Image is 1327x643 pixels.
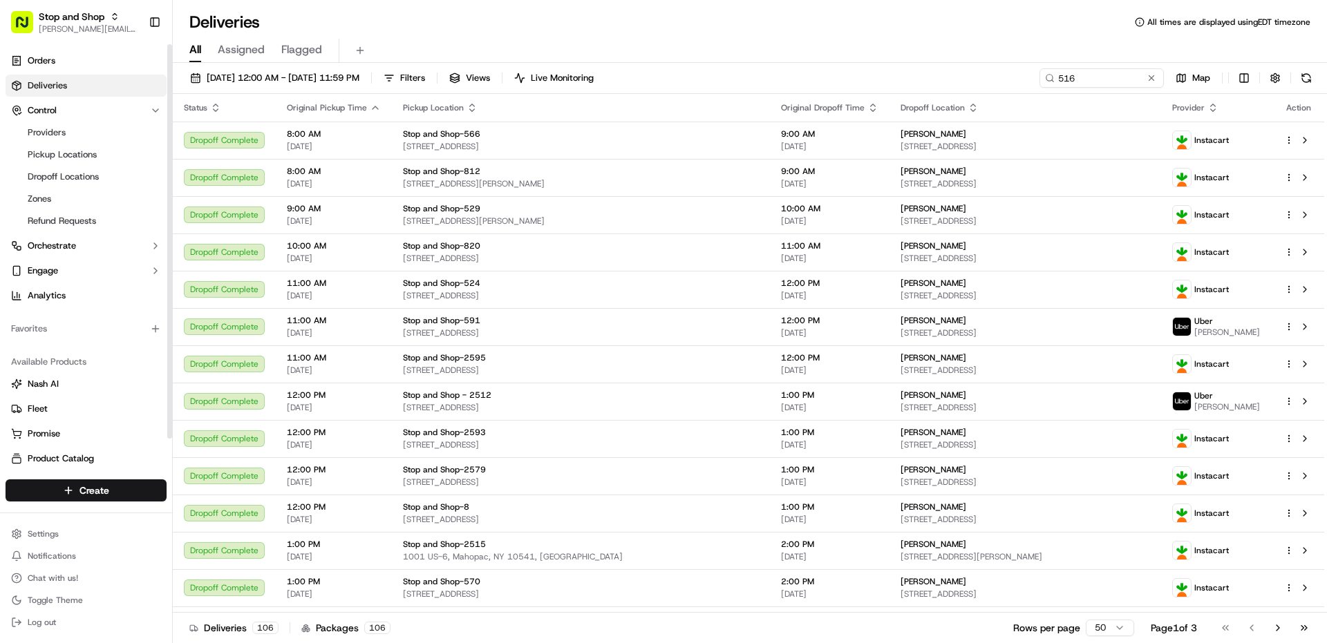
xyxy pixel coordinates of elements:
[287,102,367,113] span: Original Pickup Time
[1194,401,1260,412] span: [PERSON_NAME]
[207,72,359,84] span: [DATE] 12:00 AM - [DATE] 11:59 PM
[781,203,878,214] span: 10:00 AM
[1194,172,1229,183] span: Instacart
[901,253,1150,264] span: [STREET_ADDRESS]
[901,178,1150,189] span: [STREET_ADDRESS]
[403,402,759,413] span: [STREET_ADDRESS]
[6,75,167,97] a: Deliveries
[901,464,966,475] span: [PERSON_NAME]
[287,215,381,227] span: [DATE]
[1173,280,1191,298] img: profile_instacart_ahold_partner.png
[28,240,76,252] span: Orchestrate
[1173,318,1191,336] img: profile_uber_ahold_partner.png
[403,141,759,152] span: [STREET_ADDRESS]
[28,528,59,539] span: Settings
[287,390,381,401] span: 12:00 PM
[508,68,600,88] button: Live Monitoring
[22,123,150,142] a: Providers
[11,452,161,465] a: Product Catalog
[1194,508,1229,519] span: Instacart
[1194,209,1229,220] span: Instacart
[781,178,878,189] span: [DATE]
[901,390,966,401] span: [PERSON_NAME]
[1194,135,1229,146] span: Instacart
[28,148,97,161] span: Pickup Locations
[287,290,381,301] span: [DATE]
[281,41,322,58] span: Flagged
[6,373,167,395] button: Nash AI
[28,403,48,415] span: Fleet
[6,613,167,632] button: Log out
[901,352,966,363] span: [PERSON_NAME]
[901,128,966,140] span: [PERSON_NAME]
[22,211,150,231] a: Refund Requests
[377,68,431,88] button: Filters
[403,128,480,140] span: Stop and Shop-566
[901,203,966,214] span: [PERSON_NAME]
[287,203,381,214] span: 9:00 AM
[1173,169,1191,186] img: profile_instacart_ahold_partner.png
[901,102,965,113] span: Dropoff Location
[287,439,381,450] span: [DATE]
[403,215,759,227] span: [STREET_ADDRESS][PERSON_NAME]
[781,390,878,401] span: 1:00 PM
[6,591,167,610] button: Toggle Theme
[287,514,381,525] span: [DATE]
[781,128,878,140] span: 9:00 AM
[1147,17,1310,28] span: All times are displayed using EDT timezone
[781,327,878,338] span: [DATE]
[781,102,865,113] span: Original Dropoff Time
[1173,579,1191,597] img: profile_instacart_ahold_partner.png
[287,240,381,251] span: 10:00 AM
[1194,545,1229,556] span: Instacart
[403,178,759,189] span: [STREET_ADDRESS][PERSON_NAME]
[11,403,161,415] a: Fleet
[781,464,878,475] span: 1:00 PM
[39,10,104,23] button: Stop and Shop
[901,427,966,438] span: [PERSON_NAME]
[901,141,1150,152] span: [STREET_ADDRESS]
[287,352,381,363] span: 11:00 AM
[28,595,83,606] span: Toggle Theme
[28,79,67,92] span: Deliveries
[901,439,1150,450] span: [STREET_ADDRESS]
[781,141,878,152] span: [DATE]
[1194,327,1260,338] span: [PERSON_NAME]
[6,285,167,307] a: Analytics
[189,11,260,33] h1: Deliveries
[39,23,138,35] span: [PERSON_NAME][EMAIL_ADDRESS][PERSON_NAME][DOMAIN_NAME]
[28,378,59,390] span: Nash AI
[6,398,167,420] button: Fleet
[287,464,381,475] span: 12:00 PM
[901,365,1150,376] span: [STREET_ADDRESS]
[1194,582,1229,593] span: Instacart
[1192,72,1210,84] span: Map
[781,551,878,562] span: [DATE]
[403,514,759,525] span: [STREET_ADDRESS]
[901,551,1150,562] span: [STREET_ADDRESS][PERSON_NAME]
[403,253,759,264] span: [STREET_ADDRESS]
[781,477,878,488] span: [DATE]
[364,622,390,634] div: 106
[11,428,161,440] a: Promise
[781,501,878,512] span: 1:00 PM
[901,477,1150,488] span: [STREET_ADDRESS]
[403,315,480,326] span: Stop and Shop-591
[1173,467,1191,485] img: profile_instacart_ahold_partner.png
[6,568,167,588] button: Chat with us!
[1172,102,1205,113] span: Provider
[781,278,878,289] span: 12:00 PM
[1194,433,1229,444] span: Instacart
[1173,541,1191,559] img: profile_instacart_ahold_partner.png
[287,128,381,140] span: 8:00 AM
[28,573,78,584] span: Chat with us!
[403,290,759,301] span: [STREET_ADDRESS]
[781,439,878,450] span: [DATE]
[6,479,167,501] button: Create
[1151,621,1197,635] div: Page 1 of 3
[22,145,150,164] a: Pickup Locations
[1173,504,1191,522] img: profile_instacart_ahold_partner.png
[781,365,878,376] span: [DATE]
[28,55,55,67] span: Orders
[1169,68,1216,88] button: Map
